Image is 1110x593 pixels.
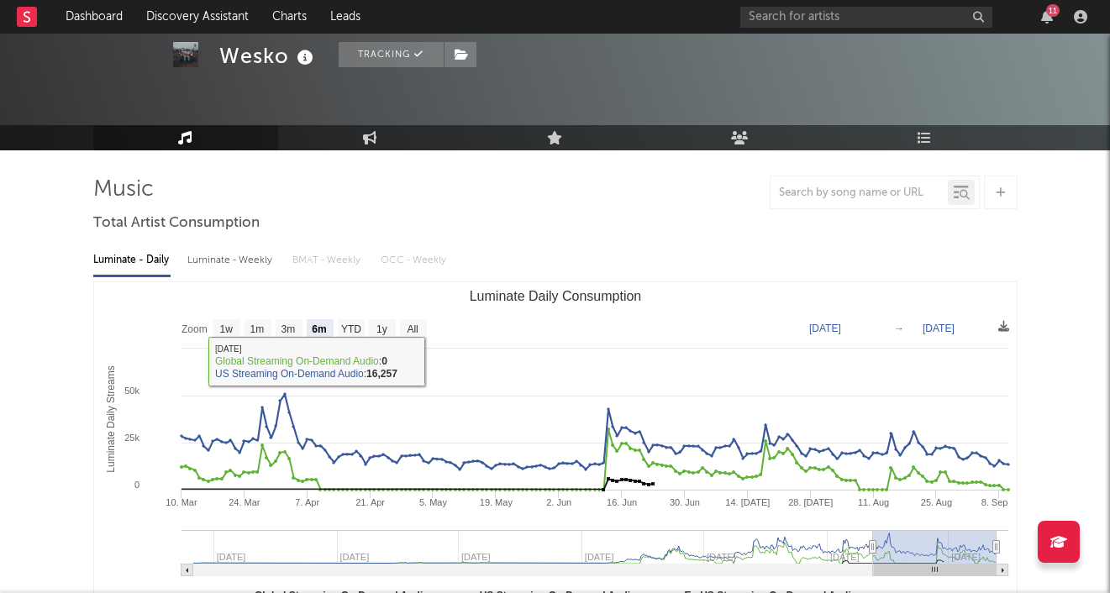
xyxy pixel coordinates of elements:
[340,323,360,335] text: YTD
[607,497,637,507] text: 16. Jun
[669,497,699,507] text: 30. Jun
[229,497,260,507] text: 24. Mar
[857,497,888,507] text: 11. Aug
[981,497,1007,507] text: 8. Sep
[788,497,833,507] text: 28. [DATE]
[250,323,264,335] text: 1m
[295,497,319,507] text: 7. Apr
[166,497,197,507] text: 10. Mar
[1041,10,1053,24] button: 11
[134,480,139,490] text: 0
[187,246,276,275] div: Luminate - Weekly
[281,323,295,335] text: 3m
[1046,4,1060,17] div: 11
[355,497,385,507] text: 21. Apr
[219,42,318,70] div: Wesko
[93,246,171,275] div: Luminate - Daily
[124,433,139,443] text: 25k
[219,323,233,335] text: 1w
[93,213,260,234] span: Total Artist Consumption
[418,497,447,507] text: 5. May
[312,323,326,335] text: 6m
[469,289,641,303] text: Luminate Daily Consumption
[376,323,387,335] text: 1y
[407,323,418,335] text: All
[104,365,116,472] text: Luminate Daily Streams
[546,497,571,507] text: 2. Jun
[923,323,955,334] text: [DATE]
[771,186,948,200] input: Search by song name or URL
[920,497,951,507] text: 25. Aug
[479,497,513,507] text: 19. May
[809,323,841,334] text: [DATE]
[725,497,770,507] text: 14. [DATE]
[124,386,139,396] text: 50k
[740,7,992,28] input: Search for artists
[339,42,444,67] button: Tracking
[894,323,904,334] text: →
[181,323,208,335] text: Zoom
